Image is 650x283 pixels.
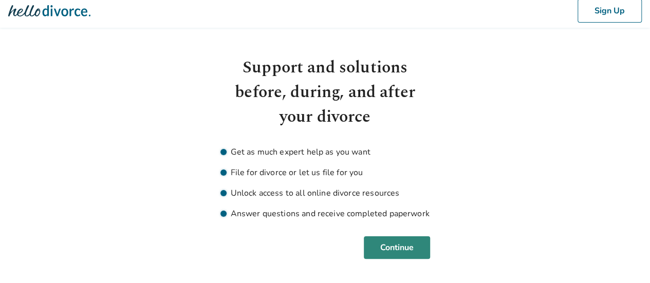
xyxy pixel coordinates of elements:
li: Unlock access to all online divorce resources [220,187,430,199]
li: Get as much expert help as you want [220,146,430,158]
li: File for divorce or let us file for you [220,166,430,179]
li: Answer questions and receive completed paperwork [220,207,430,220]
iframe: Chat Widget [599,234,650,283]
button: Continue [364,236,430,259]
img: Hello Divorce Logo [8,1,90,21]
h1: Support and solutions before, during, and after your divorce [220,55,430,129]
